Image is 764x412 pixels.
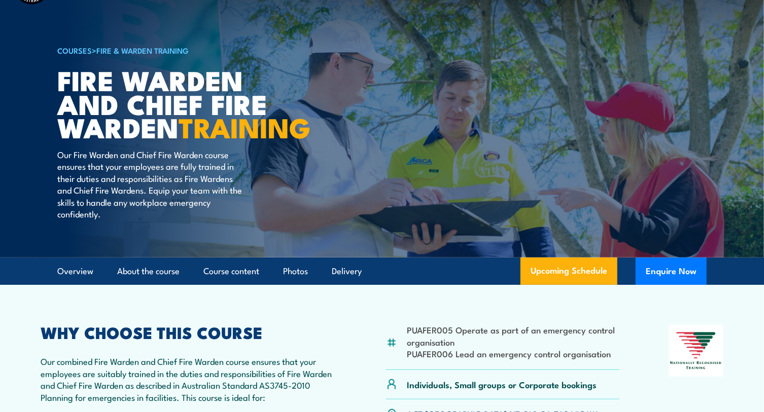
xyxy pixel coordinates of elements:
[57,258,93,285] a: Overview
[407,379,597,390] p: Individuals, Small groups or Corporate bookings
[57,44,308,56] h6: >
[332,258,362,285] a: Delivery
[57,68,308,139] h1: Fire Warden and Chief Fire Warden
[41,355,337,403] p: Our combined Fire Warden and Chief Fire Warden course ensures that your employees are suitably tr...
[57,148,242,219] p: Our Fire Warden and Chief Fire Warden course ensures that your employees are fully trained in the...
[669,325,723,377] img: Nationally Recognised Training logo.
[203,258,259,285] a: Course content
[636,257,707,285] button: Enquire Now
[520,257,617,285] a: Upcoming Schedule
[41,325,337,339] h2: WHY CHOOSE THIS COURSE
[407,324,619,348] li: PUAFER005 Operate as part of an emergency control organisation
[57,45,92,56] a: COURSES
[117,258,180,285] a: About the course
[407,348,619,359] li: PUAFER006 Lead an emergency control organisation
[283,258,308,285] a: Photos
[179,105,310,147] strong: TRAINING
[96,45,189,56] a: Fire & Warden Training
